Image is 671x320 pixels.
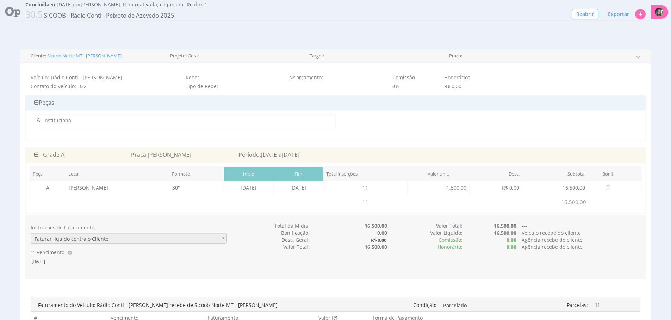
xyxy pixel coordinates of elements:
[25,1,208,8] span: em por . Para reativá-la, clique em "Reabrir".
[655,8,663,16] img: 1738759711_c390b6_whatsapp_image_20250205_at_084805.jpeg
[387,222,462,229] div: Valor Total:
[290,184,306,191] span: [DATE]
[66,249,74,256] span: Esta data será utilizada como base para gerar as faturas!
[57,1,73,8] span: [DATE]
[69,184,108,191] span: [PERSON_NAME]
[522,166,588,181] th: Subtotal
[572,9,598,19] button: Reabrir
[31,233,217,244] span: Faturar líquido contra o Cliente
[43,151,64,159] span: Grade A
[31,249,64,256] label: 1º Vencimento
[502,184,519,191] span: R$ 0,00
[408,166,469,181] th: Valor unit.
[567,302,588,308] span: Parcelas:
[186,83,218,90] label: Tipo de Rede:
[439,236,461,243] span: Comissão
[131,151,233,159] div: Praça:
[232,229,310,236] div: Bonificação:
[323,166,408,181] th: Total inserções
[273,167,323,181] div: Fim
[169,166,224,181] th: Formato
[25,1,49,8] b: Concluída
[323,195,408,209] td: 11
[50,74,171,81] span: Rádio Conti - [PERSON_NAME]
[370,237,387,243] b: R$ 0,00
[365,222,387,229] b: 16.500,00
[31,83,76,90] label: Contato do Veículo:
[233,151,437,159] div: Período: a
[289,74,323,81] label: Nº orçamento:
[172,184,180,191] span: 30"
[449,54,462,58] label: Prazo:
[29,99,642,107] div: Peças
[608,11,629,17] span: Exportar
[494,222,516,229] b: 16.500,00
[516,244,646,251] div: Agência recebe do cliente
[310,54,324,58] label: Target:
[392,74,415,81] label: Comissão
[442,300,509,310] a: Parcelado
[186,74,199,81] label: Rede:
[148,151,191,159] span: [PERSON_NAME]
[507,244,516,250] b: 0,00
[377,229,387,236] b: 0,00
[33,300,386,310] div: Faturamento do Veículo: Rádio Conti - [PERSON_NAME] recebe de Sicoob Norte MT - [PERSON_NAME]
[603,8,634,20] button: Exportar
[188,54,199,58] span: Geral
[261,151,279,159] span: [DATE]
[387,229,462,236] div: Valor Líquido:
[522,181,588,195] td: 16.500,00
[413,302,436,308] span: Condição:
[362,184,368,191] span: 11
[232,244,310,251] div: Valor Total:
[81,1,120,8] span: [PERSON_NAME]
[387,236,462,244] div: :
[31,258,46,264] span: [DATE]
[232,236,310,244] div: Desc. Geral:
[46,184,49,191] span: A
[516,229,646,236] div: Veículo recebe do cliente
[241,184,256,191] span: [DATE]
[588,166,628,181] th: Bonif.
[522,195,588,209] td: 16.500,00
[31,54,46,58] label: Cliente:
[444,83,461,90] span: R$ 0,00
[516,222,646,229] div: ---
[282,151,299,159] span: [DATE]
[232,222,310,229] div: Total da Mídia:
[25,8,174,21] span: SICOOB - Rádio Conti - Peixoto de Azevedo 2025
[31,233,227,244] a: Faturar líquido contra o Cliente
[494,229,516,236] b: 16.500,00
[31,224,94,231] label: Instruções de Faturamento
[469,166,522,181] th: Desc.
[365,244,387,250] b: 16.500,00
[43,117,73,124] span: Institucional
[443,300,508,311] span: Parcelado
[31,74,49,81] label: Veículo:
[30,166,66,181] th: Peça
[77,83,173,90] span: 332
[507,236,516,243] b: 0,00
[392,83,399,90] span: 0%
[25,8,43,20] span: 30.5
[444,74,470,81] label: Honorários
[47,54,122,58] a: Sicoob Norte MT - [PERSON_NAME]
[37,116,40,124] span: A
[224,167,273,181] div: Início
[44,11,174,19] span: SICOOB - Rádio Conti - Peixoto de Azevedo 2025
[447,184,466,191] span: 1.500,00
[387,244,462,251] div: Honorário:
[170,54,187,58] label: Projeto:
[516,236,646,244] div: Agência recebe do cliente
[66,166,169,181] th: Local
